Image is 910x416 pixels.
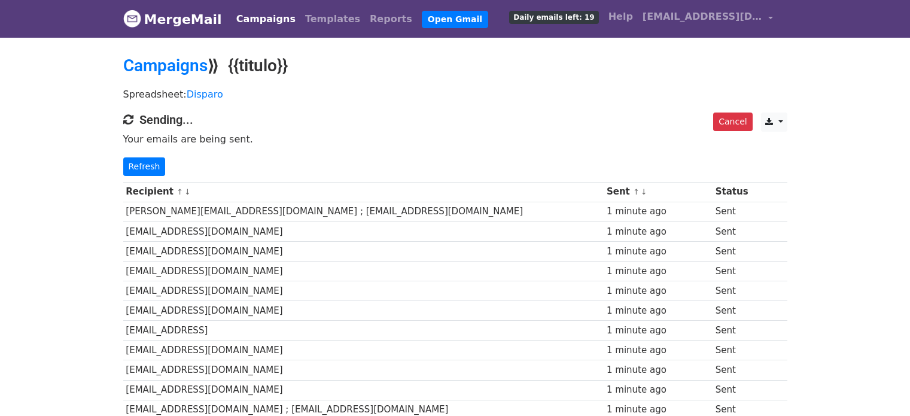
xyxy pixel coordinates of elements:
[607,324,710,338] div: 1 minute ago
[607,225,710,239] div: 1 minute ago
[123,56,787,76] h2: ⟫ {{titulo}}
[713,221,751,241] td: Sent
[123,341,604,360] td: [EMAIL_ADDRESS][DOMAIN_NAME]
[300,7,365,31] a: Templates
[123,133,787,145] p: Your emails are being sent.
[123,182,604,202] th: Recipient
[713,360,751,380] td: Sent
[713,113,752,131] a: Cancel
[123,301,604,321] td: [EMAIL_ADDRESS][DOMAIN_NAME]
[123,113,787,127] h4: Sending...
[123,241,604,261] td: [EMAIL_ADDRESS][DOMAIN_NAME]
[713,341,751,360] td: Sent
[607,304,710,318] div: 1 minute ago
[123,221,604,241] td: [EMAIL_ADDRESS][DOMAIN_NAME]
[641,187,647,196] a: ↓
[123,10,141,28] img: MergeMail logo
[365,7,417,31] a: Reports
[713,281,751,301] td: Sent
[176,187,183,196] a: ↑
[607,265,710,278] div: 1 minute ago
[422,11,488,28] a: Open Gmail
[123,360,604,380] td: [EMAIL_ADDRESS][DOMAIN_NAME]
[713,241,751,261] td: Sent
[713,380,751,400] td: Sent
[123,321,604,341] td: [EMAIL_ADDRESS]
[604,5,638,29] a: Help
[123,380,604,400] td: [EMAIL_ADDRESS][DOMAIN_NAME]
[604,182,713,202] th: Sent
[184,187,191,196] a: ↓
[713,321,751,341] td: Sent
[607,284,710,298] div: 1 minute ago
[504,5,603,29] a: Daily emails left: 19
[638,5,778,33] a: [EMAIL_ADDRESS][DOMAIN_NAME]
[123,7,222,32] a: MergeMail
[232,7,300,31] a: Campaigns
[123,261,604,281] td: [EMAIL_ADDRESS][DOMAIN_NAME]
[123,281,604,301] td: [EMAIL_ADDRESS][DOMAIN_NAME]
[607,205,710,218] div: 1 minute ago
[713,301,751,321] td: Sent
[713,261,751,281] td: Sent
[607,363,710,377] div: 1 minute ago
[643,10,762,24] span: [EMAIL_ADDRESS][DOMAIN_NAME]
[713,202,751,221] td: Sent
[123,202,604,221] td: [PERSON_NAME][EMAIL_ADDRESS][DOMAIN_NAME] ; [EMAIL_ADDRESS][DOMAIN_NAME]
[633,187,640,196] a: ↑
[187,89,223,100] a: Disparo
[123,157,166,176] a: Refresh
[123,56,208,75] a: Campaigns
[123,88,787,101] p: Spreadsheet:
[509,11,598,24] span: Daily emails left: 19
[713,182,751,202] th: Status
[607,383,710,397] div: 1 minute ago
[607,245,710,259] div: 1 minute ago
[607,344,710,357] div: 1 minute ago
